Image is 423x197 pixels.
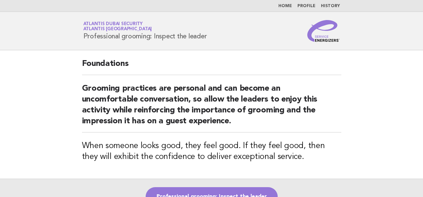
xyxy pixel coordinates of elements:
[82,141,341,162] h3: When someone looks good, they feel good. If they feel good, then they will exhibit the confidence...
[83,22,152,31] a: Atlantis Dubai SecurityAtlantis [GEOGRAPHIC_DATA]
[82,83,341,132] h2: Grooming practices are personal and can become an uncomfortable conversation, so allow the leader...
[83,27,152,32] span: Atlantis [GEOGRAPHIC_DATA]
[82,58,341,75] h2: Foundations
[297,4,315,8] a: Profile
[83,22,207,40] h1: Professional grooming: Inspect the leader
[307,20,340,42] img: Service Energizers
[278,4,292,8] a: Home
[321,4,340,8] a: History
